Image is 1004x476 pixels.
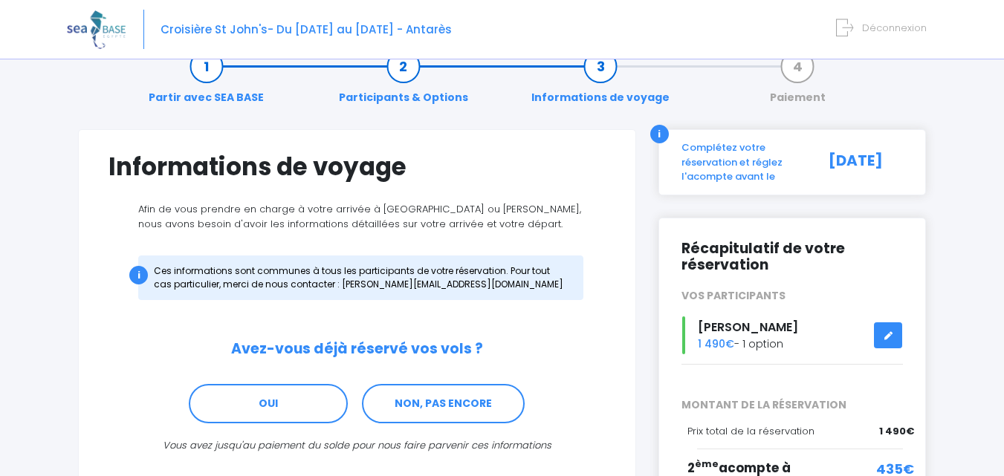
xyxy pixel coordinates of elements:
[189,384,348,424] a: OUI
[129,266,148,284] div: i
[687,424,814,438] span: Prix total de la réservation
[862,21,927,35] span: Déconnexion
[681,241,903,275] h2: Récapitulatif de votre réservation
[109,202,606,231] p: Afin de vous prendre en charge à votre arrivée à [GEOGRAPHIC_DATA] ou [PERSON_NAME], nous avons b...
[812,140,914,184] div: [DATE]
[138,255,583,300] div: Ces informations sont communes à tous les participants de votre réservation. Pour tout cas partic...
[141,59,271,105] a: Partir avec SEA BASE
[670,316,914,354] div: - 1 option
[879,424,914,439] span: 1 490€
[670,397,914,413] span: MONTANT DE LA RÉSERVATION
[698,319,798,336] span: [PERSON_NAME]
[670,140,813,184] div: Complétez votre réservation et réglez l'acompte avant le
[524,59,677,105] a: Informations de voyage
[109,152,606,181] h1: Informations de voyage
[695,457,719,470] sup: ème
[109,341,606,358] h2: Avez-vous déjà réservé vos vols ?
[698,336,734,351] span: 1 490€
[331,59,476,105] a: Participants & Options
[650,125,669,143] div: i
[161,22,452,37] span: Croisière St John's- Du [DATE] au [DATE] - Antarès
[163,438,551,452] i: Vous avez jusqu'au paiement du solde pour nous faire parvenir ces informations
[670,288,914,304] div: VOS PARTICIPANTS
[762,59,833,105] a: Paiement
[362,384,525,424] a: NON, PAS ENCORE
